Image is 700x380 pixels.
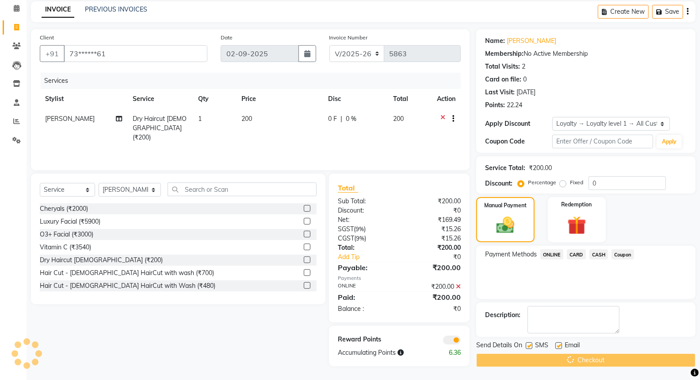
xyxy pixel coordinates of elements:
[485,163,525,173] div: Service Total:
[85,5,147,13] a: PREVIOUS INVOICES
[331,197,399,206] div: Sub Total:
[523,75,527,84] div: 0
[485,137,552,146] div: Coupon Code
[346,114,356,124] span: 0 %
[331,243,399,252] div: Total:
[328,114,337,124] span: 0 F
[399,225,467,234] div: ₹15.26
[485,119,552,128] div: Apply Discount
[331,252,410,262] a: Add Tip
[535,341,548,352] span: SMS
[331,335,399,345] div: Reward Points
[476,341,522,352] span: Send Details On
[40,243,91,252] div: Vitamin C (₹3540)
[40,217,100,226] div: Luxury Facial (₹5900)
[331,234,399,243] div: ( )
[193,89,236,109] th: Qty
[388,89,432,109] th: Total
[40,34,54,42] label: Client
[40,268,214,278] div: Hair Cut - [DEMOGRAPHIC_DATA] HairCut with wash (₹700)
[522,62,525,71] div: 2
[127,89,193,109] th: Service
[657,135,682,148] button: Apply
[40,89,127,109] th: Stylist
[399,262,467,273] div: ₹200.00
[236,89,323,109] th: Price
[516,88,536,97] div: [DATE]
[399,234,467,243] div: ₹15.26
[491,215,520,236] img: _cash.svg
[168,182,317,196] input: Search or Scan
[40,45,65,62] button: +91
[399,197,467,206] div: ₹200.00
[485,310,520,320] div: Description:
[331,215,399,225] div: Net:
[485,75,521,84] div: Card on file:
[356,235,364,242] span: 9%
[40,256,163,265] div: Dry Haircut [DEMOGRAPHIC_DATA] (₹200)
[552,135,653,148] input: Enter Offer / Coupon Code
[64,45,207,62] input: Search by Name/Mobile/Email/Code
[331,292,399,302] div: Paid:
[40,281,215,291] div: Hair Cut - [DEMOGRAPHIC_DATA] HairCut with Wash (₹480)
[331,282,399,291] div: ONLINE
[331,225,399,234] div: ( )
[338,275,461,282] div: Payments
[356,225,364,233] span: 9%
[432,89,461,109] th: Action
[331,348,433,357] div: Accumulating Points
[323,89,388,109] th: Disc
[338,225,354,233] span: SGST
[528,178,556,186] label: Percentage
[567,249,586,260] span: CARD
[221,34,233,42] label: Date
[331,262,399,273] div: Payable:
[485,36,505,46] div: Name:
[41,73,467,89] div: Services
[562,214,592,237] img: _gift.svg
[598,5,649,19] button: Create New
[42,2,74,18] a: INVOICE
[133,115,187,141] span: Dry Haircut [DEMOGRAPHIC_DATA] (₹200)
[198,115,202,123] span: 1
[540,249,563,260] span: ONLINE
[399,304,467,314] div: ₹0
[652,5,683,19] button: Save
[485,62,520,71] div: Total Visits:
[45,115,95,123] span: [PERSON_NAME]
[484,202,527,209] label: Manual Payment
[529,163,552,173] div: ₹200.00
[570,178,583,186] label: Fixed
[485,49,687,58] div: No Active Membership
[399,282,467,291] div: ₹200.00
[507,36,556,46] a: [PERSON_NAME]
[411,252,467,262] div: ₹0
[485,250,537,259] span: Payment Methods
[612,249,634,260] span: Coupon
[399,215,467,225] div: ₹169.49
[393,115,404,123] span: 200
[485,101,505,110] div: Points:
[485,88,515,97] div: Last Visit:
[433,348,467,357] div: 6.36
[399,206,467,215] div: ₹0
[40,230,93,239] div: O3+ Facial (₹3000)
[331,304,399,314] div: Balance :
[507,101,522,110] div: 22.24
[485,49,524,58] div: Membership:
[589,249,608,260] span: CASH
[399,292,467,302] div: ₹200.00
[399,243,467,252] div: ₹200.00
[562,201,592,209] label: Redemption
[338,183,358,193] span: Total
[331,206,399,215] div: Discount:
[565,341,580,352] span: Email
[40,204,88,213] div: Cheryals (₹2000)
[340,114,342,124] span: |
[241,115,252,123] span: 200
[329,34,368,42] label: Invoice Number
[338,234,354,242] span: CGST
[485,179,513,188] div: Discount:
